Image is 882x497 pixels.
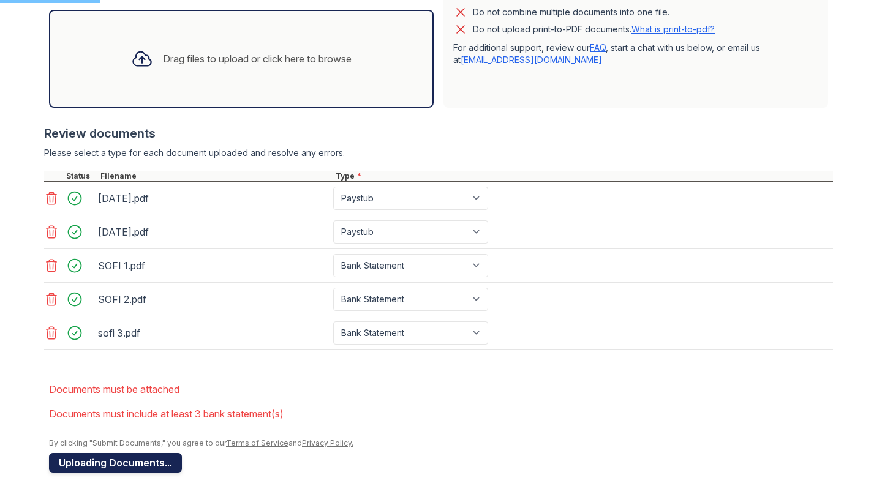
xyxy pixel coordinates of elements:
[49,402,833,426] li: Documents must include at least 3 bank statement(s)
[226,438,288,447] a: Terms of Service
[44,147,833,159] div: Please select a type for each document uploaded and resolve any errors.
[49,438,833,448] div: By clicking "Submit Documents," you agree to our and
[631,24,715,34] a: What is print-to-pdf?
[49,377,833,402] li: Documents must be attached
[163,51,352,66] div: Drag files to upload or click here to browse
[98,171,333,181] div: Filename
[590,42,606,53] a: FAQ
[333,171,833,181] div: Type
[461,54,602,65] a: [EMAIL_ADDRESS][DOMAIN_NAME]
[98,189,328,208] div: [DATE].pdf
[98,290,328,309] div: SOFI 2.pdf
[98,222,328,242] div: [DATE].pdf
[64,171,98,181] div: Status
[473,23,715,35] p: Do not upload print-to-PDF documents.
[473,5,669,20] div: Do not combine multiple documents into one file.
[44,125,833,142] div: Review documents
[98,323,328,343] div: sofi 3.pdf
[302,438,353,447] a: Privacy Policy.
[98,256,328,275] div: SOFI 1.pdf
[453,42,818,66] p: For additional support, review our , start a chat with us below, or email us at
[49,453,182,473] button: Uploading Documents...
